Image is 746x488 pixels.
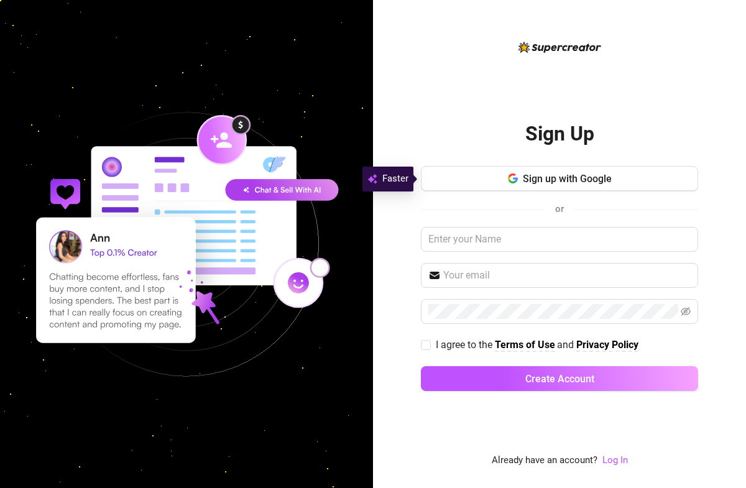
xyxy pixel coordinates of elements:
[525,373,594,385] span: Create Account
[576,339,638,352] a: Privacy Policy
[421,227,698,252] input: Enter your Name
[436,339,495,351] span: I agree to the
[523,173,612,185] span: Sign up with Google
[557,339,576,351] span: and
[495,339,555,351] strong: Terms of Use
[518,42,601,53] img: logo-BBDzfeDw.svg
[443,268,691,283] input: Your email
[367,172,377,186] img: svg%3e
[576,339,638,351] strong: Privacy Policy
[555,203,564,214] span: or
[602,454,628,466] a: Log In
[382,172,408,186] span: Faster
[421,166,698,191] button: Sign up with Google
[495,339,555,352] a: Terms of Use
[421,366,698,391] button: Create Account
[525,121,594,147] h2: Sign Up
[602,453,628,468] a: Log In
[492,453,597,468] span: Already have an account?
[681,306,691,316] span: eye-invisible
